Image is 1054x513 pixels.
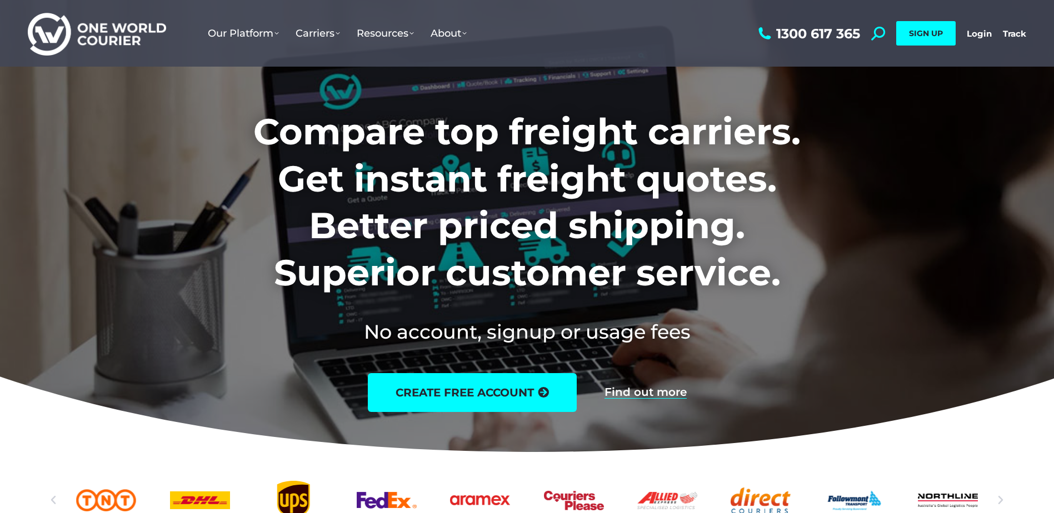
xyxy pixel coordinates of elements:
a: Our Platform [199,16,287,51]
a: create free account [368,373,577,412]
h1: Compare top freight carriers. Get instant freight quotes. Better priced shipping. Superior custom... [180,108,874,296]
a: About [422,16,475,51]
h2: No account, signup or usage fees [180,318,874,345]
a: Resources [348,16,422,51]
span: SIGN UP [909,28,943,38]
a: Carriers [287,16,348,51]
a: 1300 617 365 [756,27,860,41]
span: Resources [357,27,414,39]
a: Find out more [605,386,687,399]
a: Login [967,28,992,39]
span: Our Platform [208,27,279,39]
span: Carriers [296,27,340,39]
img: One World Courier [28,11,166,56]
a: SIGN UP [896,21,956,46]
a: Track [1003,28,1026,39]
span: About [431,27,467,39]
